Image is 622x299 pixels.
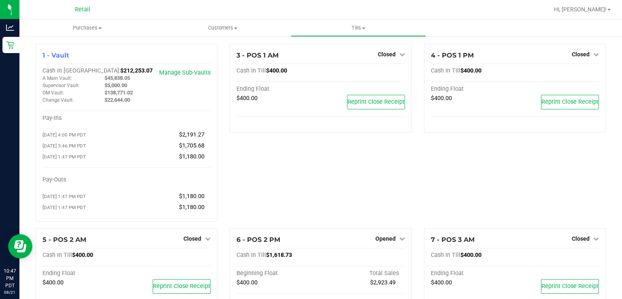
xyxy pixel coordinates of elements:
[43,194,86,199] span: [DATE] 1:47 PM PDT
[572,235,590,242] span: Closed
[431,85,515,93] div: Ending Float
[460,67,481,74] span: $400.00
[43,154,86,160] span: [DATE] 1:47 PM PDT
[179,193,204,200] span: $1,180.00
[43,90,64,96] span: GM Vault:
[236,270,321,277] div: Beginning Float
[43,97,74,103] span: Change Vault:
[370,279,396,286] span: $2,923.49
[236,51,279,59] span: 3 - POS 1 AM
[43,176,127,184] div: Pay-Outs
[236,85,321,93] div: Ending Float
[179,153,204,160] span: $1,180.00
[43,205,86,210] span: [DATE] 1:47 PM PDT
[541,283,599,290] span: Reprint Close Receipt
[266,67,287,74] span: $400.00
[179,142,204,149] span: $1,705.68
[347,98,405,105] span: Reprint Close Receipt
[375,235,396,242] span: Opened
[179,204,204,211] span: $1,180.00
[183,235,201,242] span: Closed
[155,24,290,32] span: Customers
[153,283,210,290] span: Reprint Close Receipt
[43,279,64,286] span: $400.00
[6,23,14,32] inline-svg: Analytics
[6,41,14,49] inline-svg: Retail
[4,267,16,289] p: 10:47 PM PDT
[19,24,155,32] span: Purchases
[153,279,211,294] button: Reprint Close Receipt
[43,83,80,88] span: Supervisor Vault:
[541,98,599,105] span: Reprint Close Receipt
[155,19,291,36] a: Customers
[104,90,133,96] span: $138,771.02
[179,131,204,138] span: $2,191.27
[236,67,266,74] span: Cash In Till
[43,67,120,74] span: Cash In [GEOGRAPHIC_DATA]:
[43,236,86,243] span: 5 - POS 2 AM
[43,75,72,81] span: A Main Vault:
[236,95,258,102] span: $400.00
[43,51,69,59] span: 1 - Vault
[266,252,292,258] span: $1,618.73
[75,6,90,13] span: Retail
[378,51,396,58] span: Closed
[159,69,211,76] a: Manage Sub-Vaults
[43,270,127,277] div: Ending Float
[554,6,607,13] span: Hi, [PERSON_NAME]!
[236,236,280,243] span: 6 - POS 2 PM
[43,252,72,258] span: Cash In Till
[572,51,590,58] span: Closed
[43,143,86,149] span: [DATE] 3:46 PM PDT
[431,270,515,277] div: Ending Float
[104,82,127,88] span: $5,000.00
[43,132,86,138] span: [DATE] 4:00 PM PDT
[104,97,130,103] span: $22,644.00
[236,252,266,258] span: Cash In Till
[541,279,599,294] button: Reprint Close Receipt
[541,95,599,109] button: Reprint Close Receipt
[431,236,475,243] span: 7 - POS 3 AM
[431,51,474,59] span: 4 - POS 1 PM
[4,289,16,295] p: 08/21
[120,67,153,74] span: $212,253.07
[43,115,127,122] div: Pay-Ins
[19,19,155,36] a: Purchases
[460,252,481,258] span: $400.00
[291,19,426,36] a: Tills
[321,270,405,277] div: Total Sales
[431,95,452,102] span: $400.00
[291,24,426,32] span: Tills
[431,67,460,74] span: Cash In Till
[72,252,93,258] span: $400.00
[104,75,130,81] span: $45,838.05
[236,279,258,286] span: $400.00
[431,252,460,258] span: Cash In Till
[8,234,32,258] iframe: Resource center
[347,95,405,109] button: Reprint Close Receipt
[431,279,452,286] span: $400.00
